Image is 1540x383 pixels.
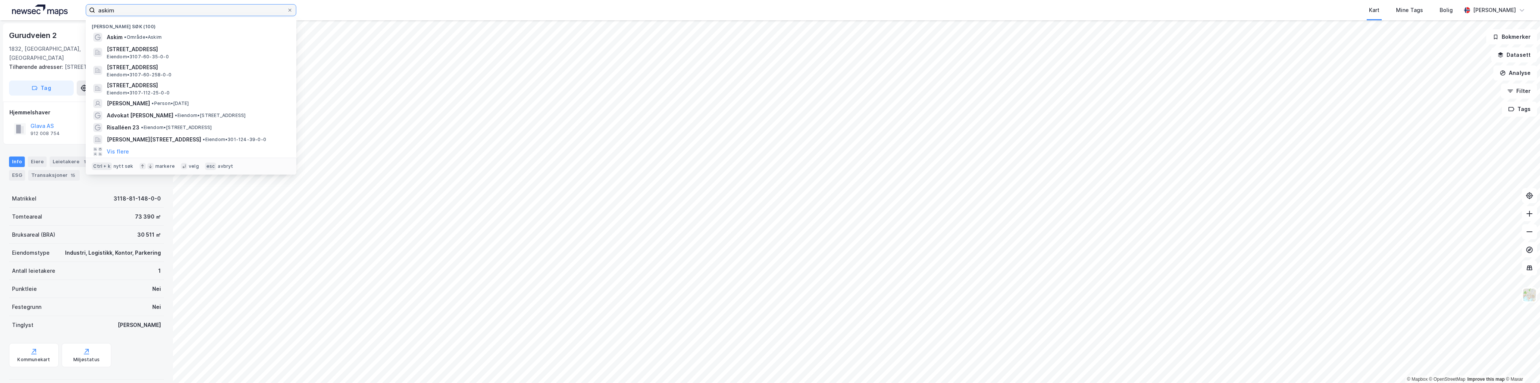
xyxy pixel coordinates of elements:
span: • [152,100,154,106]
div: [PERSON_NAME] [118,321,161,330]
span: Eiendom • 3107-60-258-0-0 [107,72,171,78]
div: Miljøstatus [73,357,100,363]
img: logo.a4113a55bc3d86da70a041830d287a7e.svg [12,5,68,16]
div: 15 [69,172,77,179]
span: • [203,137,205,142]
div: 73 390 ㎡ [135,212,161,221]
span: Eiendom • 3107-60-35-0-0 [107,54,168,60]
span: • [175,112,177,118]
div: Industri, Logistikk, Kontor, Parkering [65,248,161,257]
button: Analyse [1493,65,1537,81]
iframe: Chat Widget [1502,347,1540,383]
div: Transaksjoner [28,170,80,181]
div: Kommunekart [17,357,50,363]
span: [STREET_ADDRESS] [107,45,287,54]
div: Leietakere [50,157,91,167]
div: Mine Tags [1396,6,1423,15]
div: Hjemmelshaver [9,108,164,117]
div: ESG [9,170,25,181]
span: Advokat [PERSON_NAME] [107,111,173,120]
button: Filter [1501,84,1537,99]
button: Tag [9,81,74,96]
div: [PERSON_NAME] søk (100) [86,18,296,31]
a: Improve this map [1467,377,1505,382]
div: avbryt [218,163,233,169]
div: 1 [81,158,88,166]
div: Bruksareal (BRA) [12,230,55,239]
span: [PERSON_NAME] [107,99,150,108]
div: Eiere [28,157,47,167]
div: Eiendomstype [12,248,50,257]
div: 30 511 ㎡ [137,230,161,239]
div: Matrikkel [12,194,36,203]
span: Eiendom • [STREET_ADDRESS] [175,112,246,119]
span: Eiendom • [STREET_ADDRESS] [141,125,212,131]
div: Bolig [1440,6,1453,15]
div: Festegrunn [12,302,41,312]
div: esc [205,163,217,170]
button: Tags [1502,102,1537,117]
button: Vis flere [107,147,129,156]
div: 3118-81-148-0-0 [114,194,161,203]
a: OpenStreetMap [1429,377,1466,382]
span: [PERSON_NAME][STREET_ADDRESS] [107,135,201,144]
div: markere [155,163,175,169]
span: [STREET_ADDRESS] [107,81,287,90]
div: Gurudveien 2 [9,29,58,41]
div: 1832, [GEOGRAPHIC_DATA], [GEOGRAPHIC_DATA] [9,44,117,62]
div: Nei [152,302,161,312]
img: Z [1522,288,1537,302]
span: Askim [107,33,123,42]
div: Kart [1369,6,1379,15]
div: Info [9,157,25,167]
div: Punktleie [12,284,37,293]
div: 1 [158,266,161,275]
div: nytt søk [114,163,133,169]
div: Nei [152,284,161,293]
div: Tomteareal [12,212,42,221]
span: [STREET_ADDRESS] [107,63,287,72]
button: Bokmerker [1486,29,1537,44]
input: Søk på adresse, matrikkel, gårdeiere, leietakere eller personer [95,5,287,16]
div: [PERSON_NAME] [1473,6,1516,15]
div: Ctrl + k [92,163,112,170]
span: Eiendom • 301-124-39-0-0 [203,137,266,143]
div: Antall leietakere [12,266,55,275]
span: • [141,125,143,130]
div: Kontrollprogram for chat [1502,347,1540,383]
a: Mapbox [1407,377,1428,382]
span: Risalléen 23 [107,123,139,132]
span: Område • Askim [124,34,162,40]
div: [STREET_ADDRESS] [9,62,158,71]
div: Tinglyst [12,321,33,330]
span: Person • [DATE] [152,100,189,106]
span: • [124,34,126,40]
div: velg [189,163,199,169]
button: Datasett [1491,47,1537,62]
div: 912 008 754 [30,131,60,137]
span: Tilhørende adresser: [9,64,65,70]
span: Eiendom • 3107-112-25-0-0 [107,90,170,96]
